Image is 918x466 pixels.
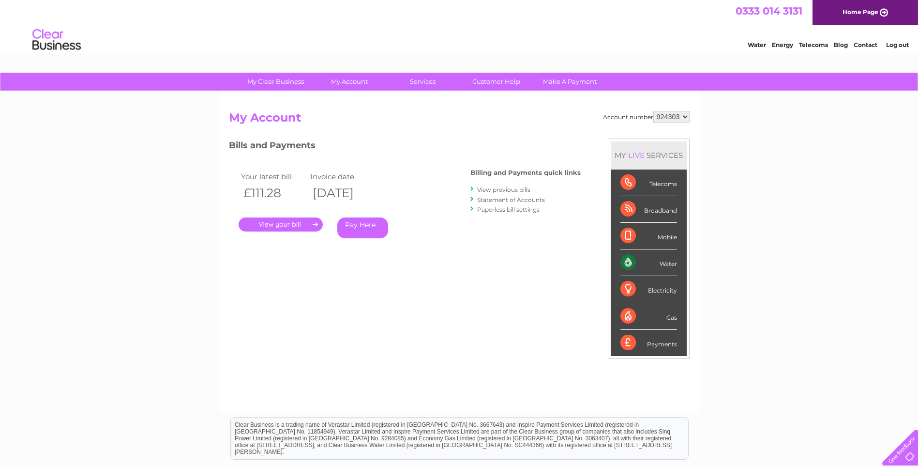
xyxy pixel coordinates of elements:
[748,41,766,48] a: Water
[834,41,848,48] a: Blog
[239,217,323,232] a: .
[32,25,81,55] img: logo.png
[309,73,389,91] a: My Account
[229,111,690,129] h2: My Account
[886,41,909,48] a: Log out
[620,196,677,223] div: Broadband
[620,249,677,276] div: Water
[620,303,677,330] div: Gas
[611,141,687,169] div: MY SERVICES
[854,41,877,48] a: Contact
[799,41,828,48] a: Telecoms
[626,151,647,160] div: LIVE
[308,183,377,203] th: [DATE]
[620,330,677,356] div: Payments
[231,5,688,47] div: Clear Business is a trading name of Verastar Limited (registered in [GEOGRAPHIC_DATA] No. 3667643...
[620,223,677,249] div: Mobile
[337,217,388,238] a: Pay Here
[236,73,316,91] a: My Clear Business
[736,5,802,17] a: 0333 014 3131
[620,276,677,303] div: Electricity
[383,73,463,91] a: Services
[477,206,540,213] a: Paperless bill settings
[477,186,530,193] a: View previous bills
[477,196,545,203] a: Statement of Accounts
[603,111,690,123] div: Account number
[456,73,536,91] a: Customer Help
[620,170,677,196] div: Telecoms
[530,73,610,91] a: Make A Payment
[470,169,581,176] h4: Billing and Payments quick links
[772,41,793,48] a: Energy
[239,170,308,183] td: Your latest bill
[308,170,377,183] td: Invoice date
[229,139,581,155] h3: Bills and Payments
[239,183,308,203] th: £111.28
